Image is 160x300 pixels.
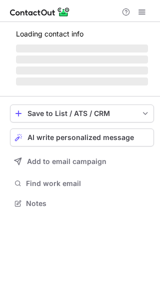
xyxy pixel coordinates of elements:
span: ‌ [16,55,148,63]
span: Add to email campaign [27,157,106,165]
p: Loading contact info [16,30,148,38]
div: Save to List / ATS / CRM [27,109,136,117]
span: Find work email [26,179,150,188]
span: ‌ [16,66,148,74]
span: AI write personalized message [27,133,134,141]
span: Notes [26,199,150,208]
span: ‌ [16,77,148,85]
button: AI write personalized message [10,128,154,146]
button: Add to email campaign [10,152,154,170]
button: Notes [10,196,154,210]
button: Find work email [10,176,154,190]
img: ContactOut v5.3.10 [10,6,70,18]
span: ‌ [16,44,148,52]
button: save-profile-one-click [10,104,154,122]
